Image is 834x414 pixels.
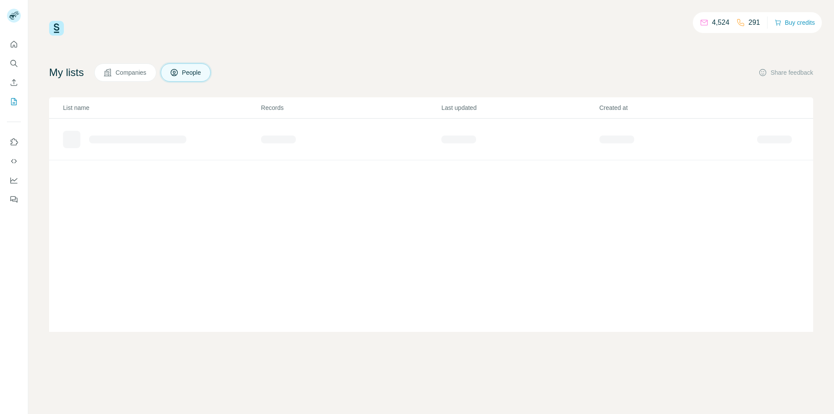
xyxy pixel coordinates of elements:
button: Quick start [7,36,21,52]
p: Records [261,103,440,112]
p: Last updated [441,103,598,112]
button: Use Surfe on LinkedIn [7,134,21,150]
button: Buy credits [774,17,815,29]
button: Dashboard [7,172,21,188]
p: List name [63,103,260,112]
h4: My lists [49,66,84,79]
span: Companies [116,68,147,77]
button: Search [7,56,21,71]
p: Created at [599,103,756,112]
p: 291 [748,17,760,28]
button: Share feedback [758,68,813,77]
button: Enrich CSV [7,75,21,90]
button: My lists [7,94,21,109]
p: 4,524 [712,17,729,28]
button: Feedback [7,192,21,207]
button: Use Surfe API [7,153,21,169]
img: Surfe Logo [49,21,64,36]
span: People [182,68,202,77]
